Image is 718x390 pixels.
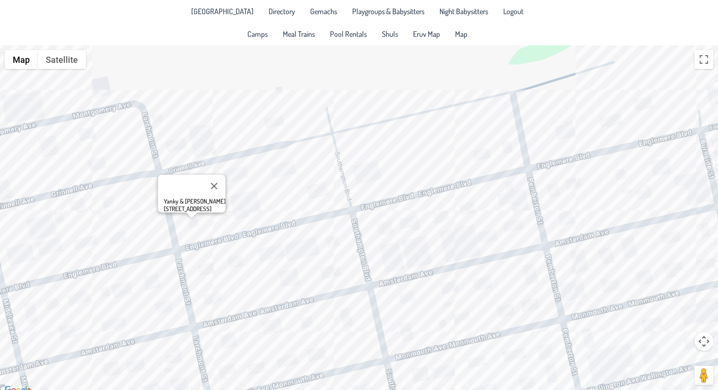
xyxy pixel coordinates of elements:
[346,4,430,19] a: Playgroups & Babysitters
[247,30,268,38] span: Camps
[455,30,467,38] span: Map
[310,8,337,15] span: Gemachs
[304,4,343,19] a: Gemachs
[352,8,424,15] span: Playgroups & Babysitters
[694,332,713,351] button: Map camera controls
[203,175,225,197] button: Close
[503,8,524,15] span: Logout
[694,366,713,385] button: Drag Pegman onto the map to open Street View
[263,4,301,19] a: Directory
[186,4,259,19] li: Pine Lake Park
[434,4,494,19] a: Night Babysitters
[283,30,315,38] span: Meal Trains
[413,30,440,38] span: Eruv Map
[5,50,38,69] button: Show street map
[186,4,259,19] a: [GEOGRAPHIC_DATA]
[163,197,225,212] div: Yanky & [PERSON_NAME] [STREET_ADDRESS]
[269,8,295,15] span: Directory
[407,26,446,42] a: Eruv Map
[242,26,273,42] a: Camps
[277,26,321,42] a: Meal Trains
[449,26,473,42] a: Map
[191,8,253,15] span: [GEOGRAPHIC_DATA]
[439,8,488,15] span: Night Babysitters
[324,26,372,42] a: Pool Rentals
[330,30,367,38] span: Pool Rentals
[382,30,398,38] span: Shuls
[694,50,713,69] button: Toggle fullscreen view
[376,26,404,42] a: Shuls
[38,50,86,69] button: Show satellite imagery
[498,4,529,19] li: Logout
